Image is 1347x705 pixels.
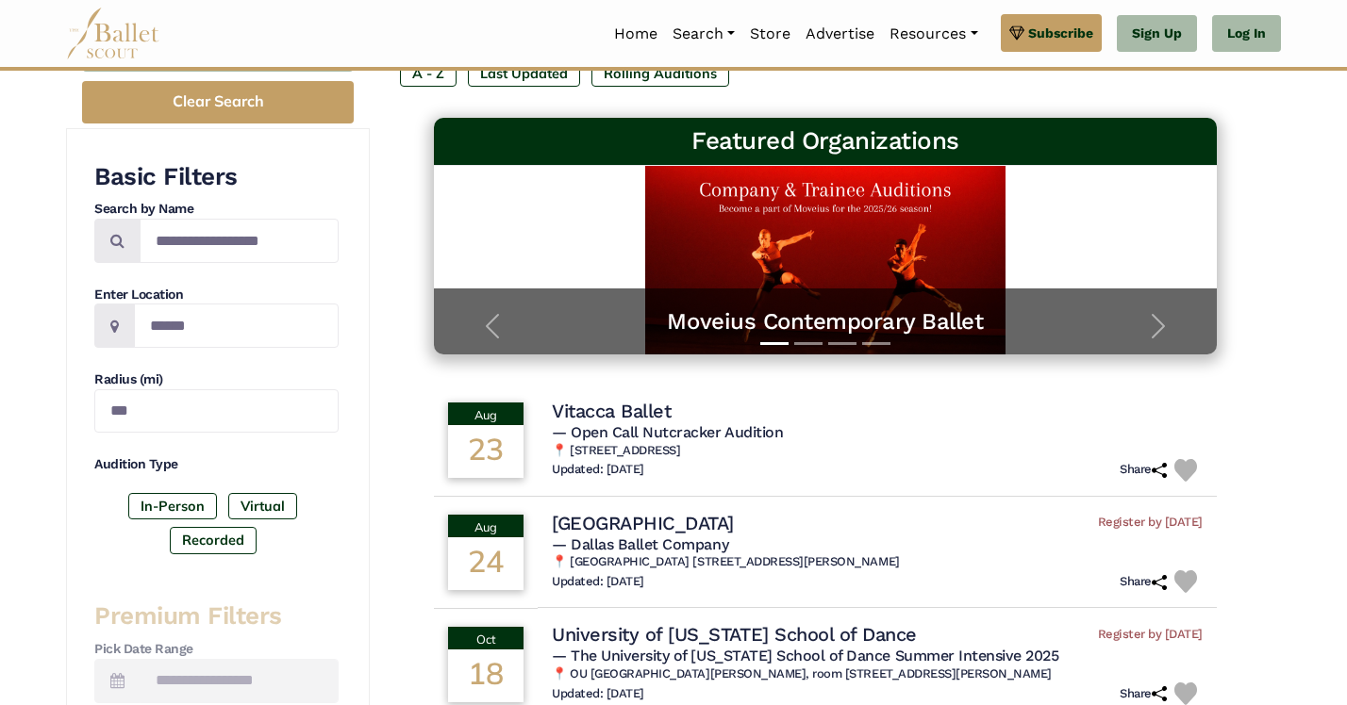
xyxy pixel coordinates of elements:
span: Register by [DATE] [1098,515,1203,531]
h4: Pick Date Range [94,640,339,659]
h6: Share [1120,462,1167,478]
h6: 📍 [STREET_ADDRESS] [552,443,1203,459]
input: Search by names... [140,219,339,263]
span: — Open Call Nutcracker Audition [552,423,783,441]
button: Slide 3 [828,333,856,354]
img: gem.svg [1009,23,1024,43]
h4: Enter Location [94,286,339,304]
input: Location [134,303,339,348]
div: Aug [448,515,524,537]
a: Advertise [798,14,882,54]
button: Slide 2 [794,333,823,354]
h4: Search by Name [94,200,339,219]
button: Slide 4 [862,333,890,354]
label: In-Person [128,493,217,519]
div: Aug [448,402,524,425]
a: Home [607,14,665,54]
h4: Audition Type [94,455,339,474]
a: Store [742,14,798,54]
h4: Radius (mi) [94,370,339,389]
h4: [GEOGRAPHIC_DATA] [552,511,734,535]
button: Clear Search [82,81,354,123]
span: — Dallas Ballet Company [552,535,728,553]
h6: Share [1120,686,1167,702]
label: Recorded [170,527,257,553]
h6: 📍 [GEOGRAPHIC_DATA] [STREET_ADDRESS][PERSON_NAME] [552,554,1203,570]
a: Sign Up [1117,15,1197,53]
span: Register by [DATE] [1098,627,1203,643]
h6: Share [1120,574,1167,590]
div: 18 [448,649,524,702]
h6: Updated: [DATE] [552,574,644,590]
div: Oct [448,627,524,649]
a: Resources [882,14,985,54]
label: Rolling Auditions [591,60,729,87]
div: 23 [448,425,524,478]
h6: Updated: [DATE] [552,686,644,702]
div: 24 [448,537,524,590]
h6: Updated: [DATE] [552,462,644,478]
h3: Premium Filters [94,600,339,632]
a: Moveius Contemporary Ballet [453,307,1198,336]
a: Search [665,14,742,54]
h6: 📍 OU [GEOGRAPHIC_DATA][PERSON_NAME], room [STREET_ADDRESS][PERSON_NAME] [552,666,1203,682]
label: Last Updated [468,60,580,87]
a: Subscribe [1001,14,1102,52]
span: — The University of [US_STATE] School of Dance Summer Intensive 2025 [552,647,1058,664]
label: Virtual [228,493,297,519]
h3: Basic Filters [94,161,339,193]
h3: Featured Organizations [449,125,1202,157]
a: Log In [1212,15,1281,53]
label: A - Z [400,60,457,87]
h4: Vitacca Ballet [552,399,671,423]
button: Slide 1 [760,333,789,354]
span: Subscribe [1028,23,1093,43]
h4: University of [US_STATE] School of Dance [552,622,917,647]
